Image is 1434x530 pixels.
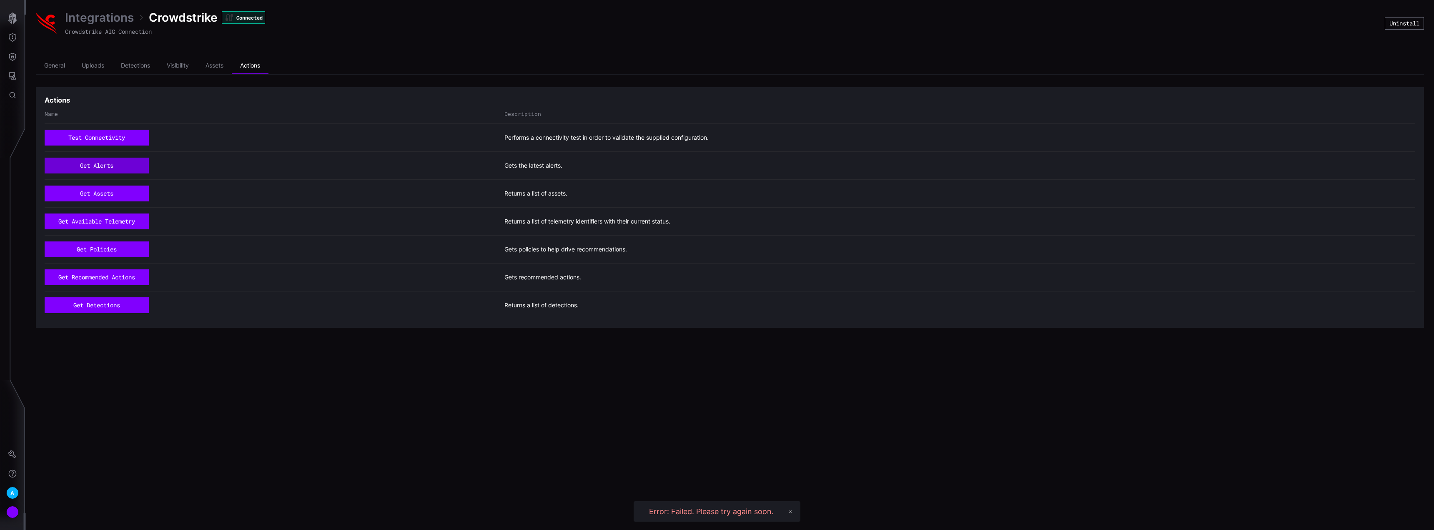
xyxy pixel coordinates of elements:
[45,158,149,173] button: get alerts
[504,190,567,197] span: Returns a list of assets.
[504,162,562,169] span: Gets the latest alerts.
[232,58,268,74] li: Actions
[65,28,152,35] span: Crowdstrike AIG Connection
[785,506,796,517] button: ✕
[10,489,14,497] span: A
[0,483,25,502] button: A
[504,246,627,253] span: Gets policies to help drive recommendations.
[504,134,709,141] span: Performs a connectivity test in order to validate the supplied configuration.
[45,130,149,146] button: test connectivity
[65,10,134,25] a: Integrations
[113,58,158,74] li: Detections
[45,111,500,118] div: Name
[149,10,218,25] span: Crowdstrike
[1385,17,1424,30] button: Uninstall
[222,11,265,24] div: Connected
[36,58,73,74] li: General
[504,218,670,225] span: Returns a list of telemetry identifiers with their current status.
[45,186,149,201] button: get assets
[504,301,579,309] span: Returns a list of detections.
[45,214,149,229] button: get available telemetry
[45,297,149,313] button: get detections
[649,507,774,516] div: Error: Failed. Please try again soon.
[73,58,113,74] li: Uploads
[504,111,1415,118] div: Description
[36,13,57,34] img: CrowdStrike Falcon
[504,274,581,281] span: Gets recommended actions.
[45,269,149,285] button: get recommended actions
[45,96,70,105] h3: Actions
[158,58,197,74] li: Visibility
[45,241,149,257] button: get policies
[197,58,232,74] li: Assets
